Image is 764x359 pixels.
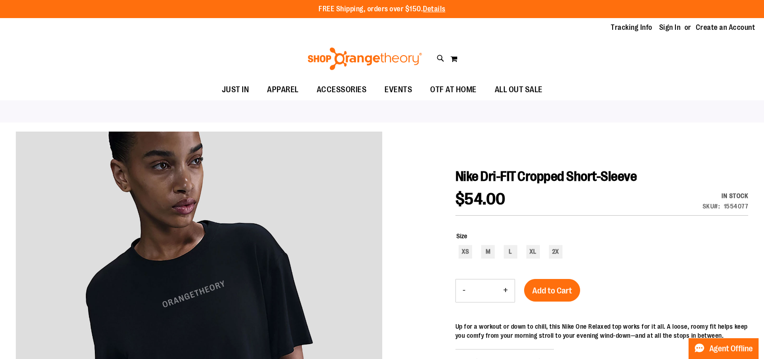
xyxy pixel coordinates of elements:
span: ACCESSORIES [317,80,367,100]
div: L [504,245,517,259]
span: JUST IN [222,80,249,100]
div: Up for a workout or down to chill, this Nike One Relaxed top works for it all. A loose, roomy fit... [455,322,748,340]
span: OTF AT HOME [430,80,477,100]
input: Product quantity [472,280,497,302]
span: $54.00 [455,190,506,208]
span: Nike Dri-FIT Cropped Short-Sleeve [455,169,637,184]
a: Sign In [659,23,681,33]
div: In stock [703,191,749,200]
button: Increase product quantity [497,279,515,302]
img: Shop Orangetheory [306,47,423,70]
button: Add to Cart [524,279,580,302]
div: 1554077 [724,202,749,211]
span: APPAREL [267,80,299,100]
button: Agent Offline [689,338,759,359]
div: Availability [703,191,749,200]
span: Add to Cart [532,286,572,296]
span: EVENTS [384,80,412,100]
a: Details [423,5,445,13]
span: Size [456,232,467,240]
a: Create an Account [696,23,755,33]
div: XS [459,245,472,259]
a: Tracking Info [611,23,652,33]
span: Agent Offline [709,345,753,353]
button: Decrease product quantity [456,279,472,302]
div: M [481,245,495,259]
span: ALL OUT SALE [495,80,543,100]
p: FREE Shipping, orders over $150. [319,4,445,14]
div: XL [526,245,540,259]
div: 2X [549,245,562,259]
strong: SKU [703,203,720,210]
